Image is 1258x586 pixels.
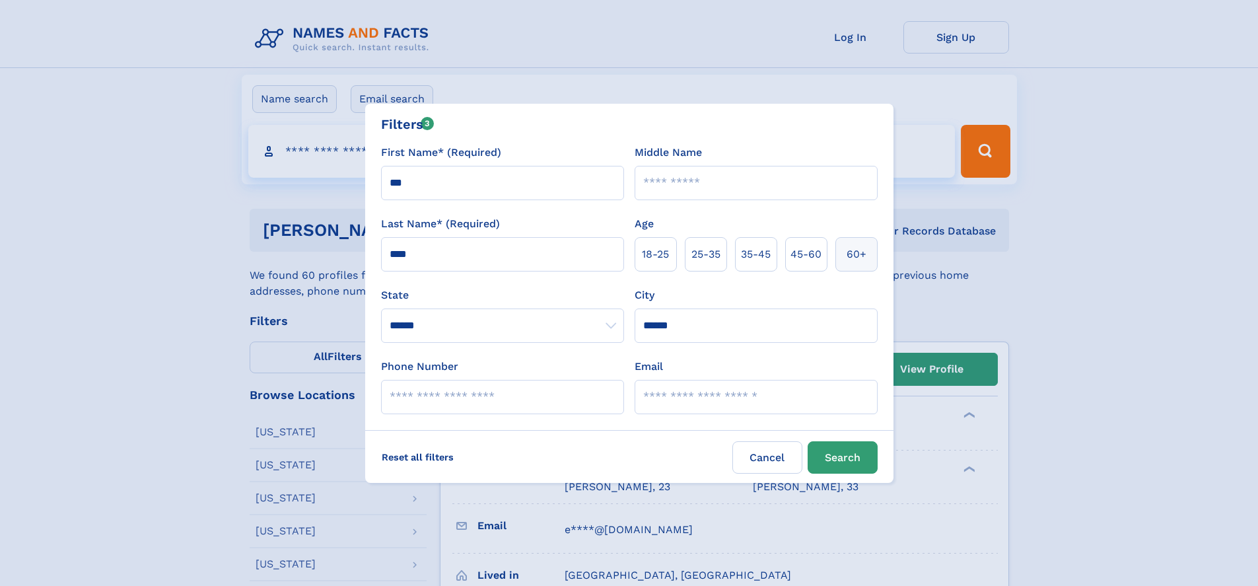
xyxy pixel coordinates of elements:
span: 45‑60 [790,246,821,262]
span: 60+ [847,246,866,262]
div: Filters [381,114,435,134]
label: Age [635,216,654,232]
label: Last Name* (Required) [381,216,500,232]
label: Phone Number [381,359,458,375]
label: Middle Name [635,145,702,161]
label: City [635,287,654,303]
label: State [381,287,624,303]
span: 35‑45 [741,246,771,262]
label: First Name* (Required) [381,145,501,161]
span: 18‑25 [642,246,669,262]
button: Search [808,441,878,474]
span: 25‑35 [691,246,720,262]
label: Reset all filters [373,441,462,473]
label: Cancel [732,441,802,474]
label: Email [635,359,663,375]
